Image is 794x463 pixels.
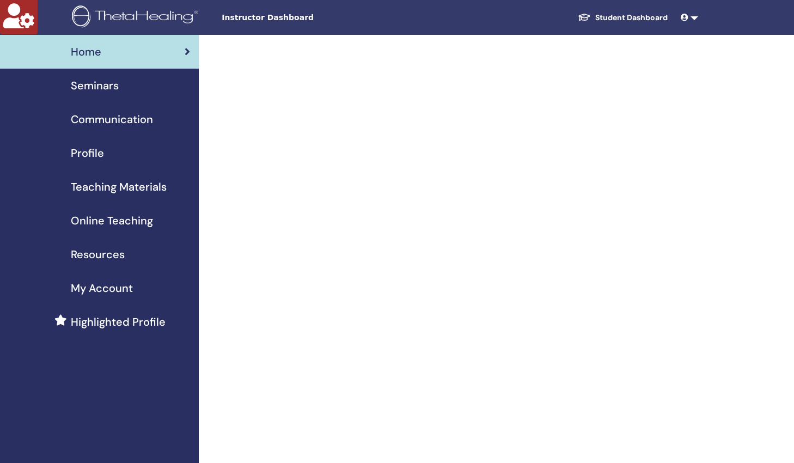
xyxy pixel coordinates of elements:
a: Student Dashboard [569,8,676,28]
img: logo.png [72,5,202,30]
img: graduation-cap-white.svg [578,13,591,22]
span: My Account [71,280,133,296]
span: Instructor Dashboard [222,12,385,23]
span: Profile [71,145,104,161]
span: Online Teaching [71,212,153,229]
span: Highlighted Profile [71,314,166,330]
span: Home [71,44,101,60]
span: Communication [71,111,153,127]
span: Seminars [71,77,119,94]
span: Teaching Materials [71,179,167,195]
span: Resources [71,246,125,263]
